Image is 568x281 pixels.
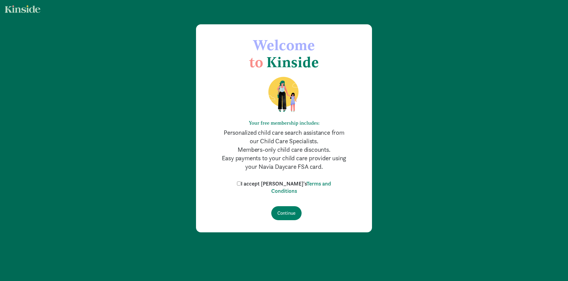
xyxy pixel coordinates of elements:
[266,53,319,71] span: Kinside
[220,154,348,171] p: Easy payments to your child care provider using your Navia Daycare FSA card.
[235,180,333,195] label: I accept [PERSON_NAME]'s
[249,53,263,71] span: to
[237,182,241,186] input: I accept [PERSON_NAME]'sTerms and Conditions
[261,76,307,113] img: illustration-mom-daughter.png
[220,145,348,154] p: Members-only child care discounts.
[5,5,40,13] img: light.svg
[253,36,315,54] span: Welcome
[271,206,302,220] input: Continue
[220,128,348,145] p: Personalized child care search assistance from our Child Care Specialists.
[220,120,348,126] h6: Your free membership includes:
[271,180,331,194] a: Terms and Conditions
